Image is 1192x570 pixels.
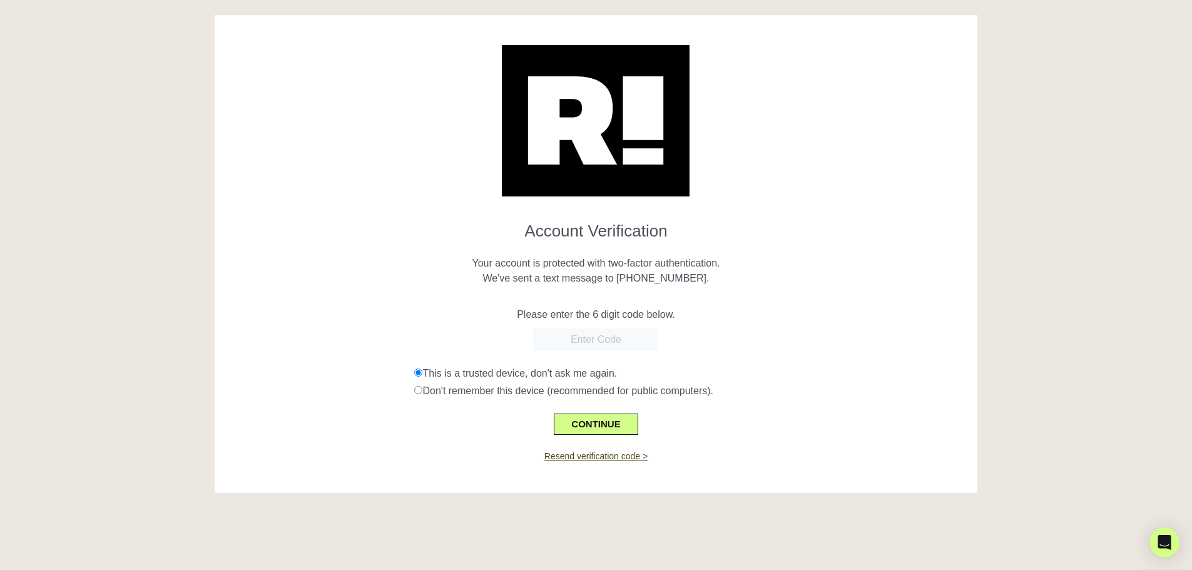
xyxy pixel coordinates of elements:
div: Don't remember this device (recommended for public computers). [414,384,968,399]
button: CONTINUE [554,414,638,435]
div: Open Intercom Messenger [1149,527,1179,557]
h1: Account Verification [224,211,969,241]
p: Please enter the 6 digit code below. [224,307,969,322]
input: Enter Code [533,328,658,351]
a: Resend verification code > [544,451,648,461]
img: Retention.com [502,45,690,196]
p: Your account is protected with two-factor authentication. We've sent a text message to [PHONE_NUM... [224,241,969,286]
div: This is a trusted device, don't ask me again. [414,366,968,381]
